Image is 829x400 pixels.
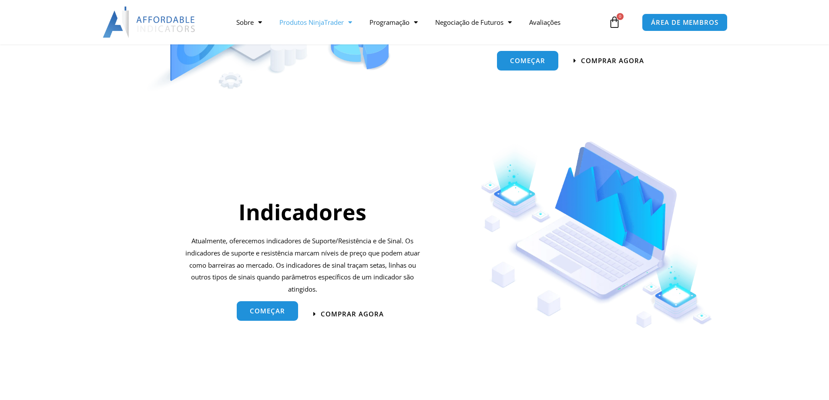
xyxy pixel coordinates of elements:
a: 0 [595,10,634,35]
a: Comprar agora [313,311,384,317]
font: Indicadores [238,197,366,227]
font: Sobre [236,18,254,27]
a: Começar [497,51,558,71]
a: Negociação de Futuros [426,12,520,32]
font: 0 [619,13,621,19]
font: Negociação de Futuros [435,18,503,27]
font: começar [250,306,285,315]
a: Sobre [228,12,271,32]
a: Programação [361,12,426,32]
a: ÁREA DE MEMBROS [642,13,728,31]
a: começar [237,301,298,321]
font: Produtos NinjaTrader [279,18,344,27]
img: LogoAI | Indicadores Acessíveis – NinjaTrader [103,7,196,38]
font: COMPRAR AGORA [581,56,644,65]
a: COMPRAR AGORA [574,57,644,64]
font: Avaliações [529,18,560,27]
font: ÁREA DE MEMBROS [651,18,718,27]
a: Avaliações [520,12,569,32]
font: Começar [510,56,545,65]
nav: Menu [228,12,606,32]
font: Comprar agora [321,309,384,318]
img: Indicadores 1 | Indicadores Acessíveis – NinjaTrader [481,141,713,328]
font: Atualmente, oferecemos indicadores de Suporte/Resistência e de Sinal. Os indicadores de suporte e... [185,236,420,293]
a: Produtos NinjaTrader [271,12,361,32]
font: Programação [369,18,409,27]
